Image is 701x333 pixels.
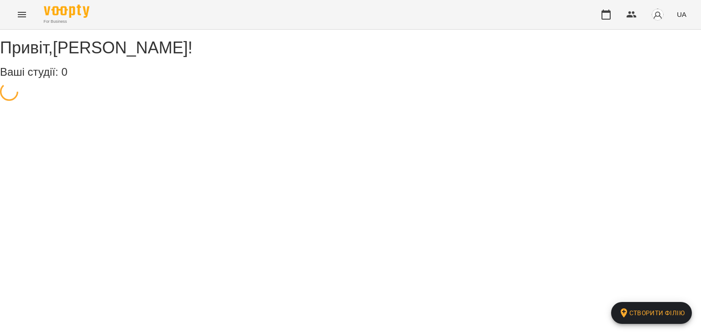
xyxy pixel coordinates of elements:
button: Menu [11,4,33,26]
img: Voopty Logo [44,5,89,18]
span: For Business [44,19,89,25]
span: 0 [61,66,67,78]
img: avatar_s.png [651,8,664,21]
button: UA [673,6,690,23]
span: UA [677,10,686,19]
